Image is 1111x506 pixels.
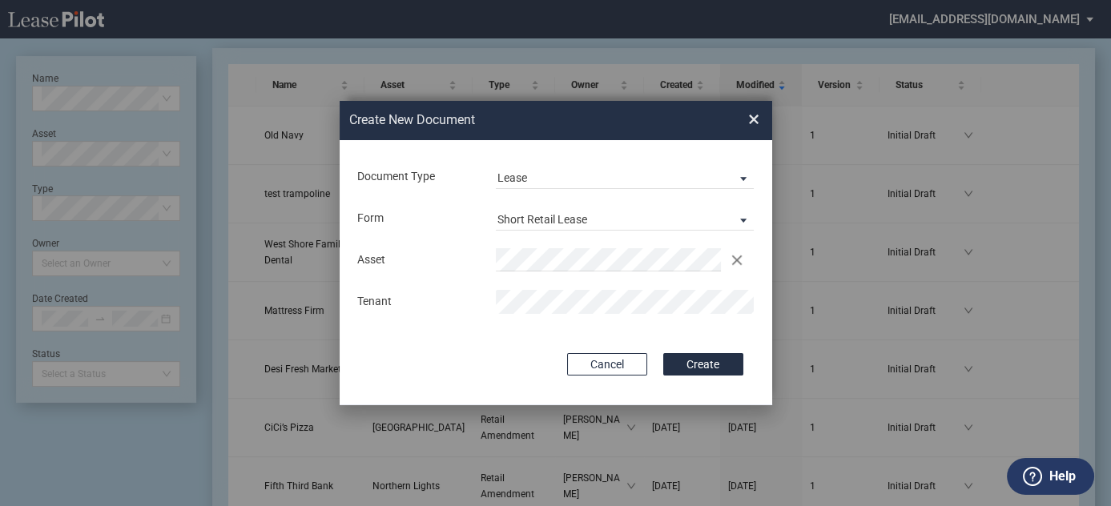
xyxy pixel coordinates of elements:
[496,207,755,231] md-select: Lease Form: Short Retail Lease
[663,353,743,375] button: Create
[348,294,486,310] div: Tenant
[497,213,587,226] div: Short Retail Lease
[348,252,486,268] div: Asset
[348,169,486,185] div: Document Type
[748,107,759,133] span: ×
[349,111,690,129] h2: Create New Document
[340,101,772,405] md-dialog: Create New ...
[1049,466,1076,487] label: Help
[496,165,755,189] md-select: Document Type: Lease
[348,211,486,227] div: Form
[567,353,647,375] button: Cancel
[497,171,527,184] div: Lease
